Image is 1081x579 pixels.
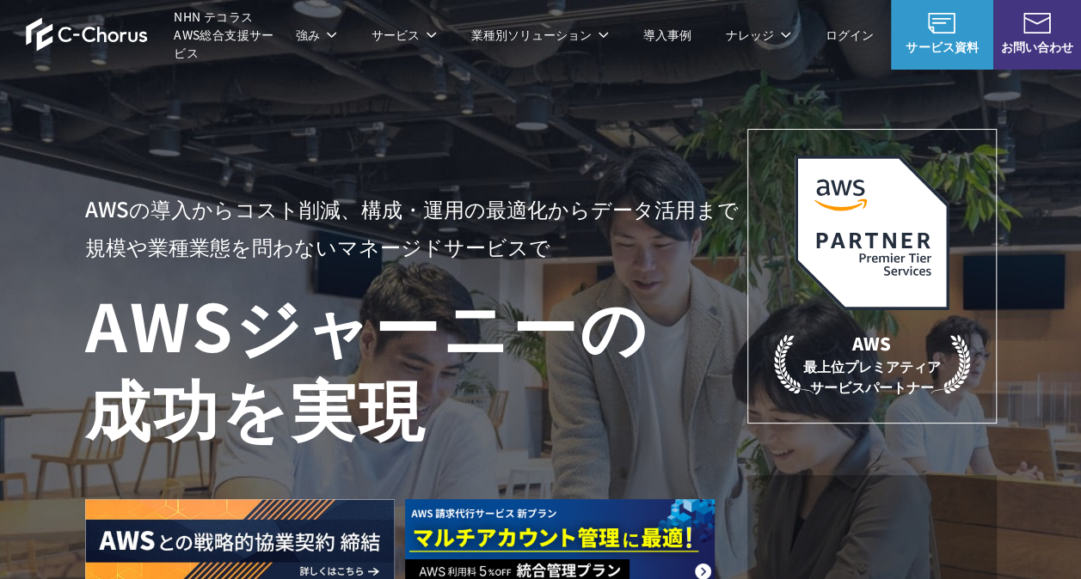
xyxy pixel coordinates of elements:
img: お問い合わせ [1023,13,1051,34]
img: AWS総合支援サービス C-Chorus サービス資料 [928,13,955,34]
p: 最上位プレミアティア サービスパートナー [774,331,970,397]
span: お問い合わせ [993,38,1081,56]
p: サービス [372,26,437,44]
a: 導入事例 [643,26,691,44]
h1: AWS ジャーニーの 成功を実現 [85,283,747,448]
p: AWSの導入からコスト削減、 構成・運用の最適化からデータ活用まで 規模や業種業態を問わない マネージドサービスで [85,190,747,265]
a: AWS総合支援サービス C-Chorus NHN テコラスAWS総合支援サービス [26,8,279,62]
a: ログイン [826,26,874,44]
p: 業種別ソリューション [471,26,609,44]
span: サービス資料 [891,38,993,56]
img: AWSプレミアティアサービスパートナー [795,155,949,310]
p: 強み [296,26,337,44]
em: AWS [852,331,891,356]
p: ナレッジ [726,26,791,44]
span: NHN テコラス AWS総合支援サービス [174,8,278,62]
